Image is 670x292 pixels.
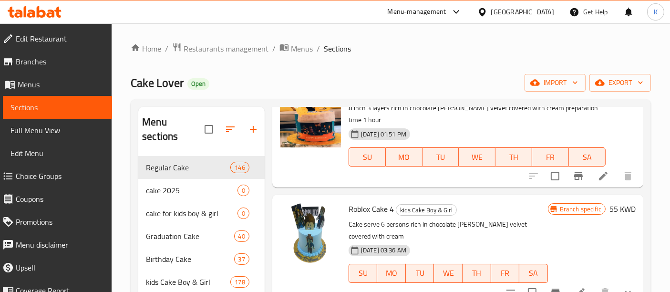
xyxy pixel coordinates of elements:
a: Full Menu View [3,119,112,142]
button: WE [434,264,463,283]
div: cake 20250 [138,179,265,202]
button: MO [386,147,423,167]
span: TH [466,266,487,280]
button: SA [569,147,606,167]
div: items [237,185,249,196]
button: delete [617,165,639,188]
button: Branch-specific-item [567,165,590,188]
span: 146 [231,163,248,172]
span: FR [536,150,565,164]
span: SA [573,150,602,164]
img: Roblox Cake 4 [280,202,341,263]
button: TH [463,264,491,283]
span: MO [390,150,419,164]
button: import [525,74,586,92]
span: 37 [235,255,249,264]
div: cake 2025 [146,185,237,196]
div: Graduation Cake40 [138,225,265,248]
span: Regular Cake [146,162,230,173]
div: items [237,208,249,219]
span: Sort sections [219,118,242,141]
button: Add section [242,118,265,141]
span: Open [187,80,209,88]
button: TU [406,264,434,283]
h2: Menu sections [142,115,205,144]
span: Restaurants management [184,43,268,54]
span: Cake Lover [131,72,184,94]
div: items [230,162,249,173]
span: TU [410,266,431,280]
div: items [234,230,249,242]
div: Regular Cake146 [138,156,265,179]
span: 0 [238,209,249,218]
span: 178 [231,278,248,287]
a: Edit menu item [598,170,609,182]
span: SA [523,266,544,280]
span: cake for kids boy & girl [146,208,237,219]
button: FR [491,264,520,283]
span: Upsell [16,262,104,273]
span: export [597,77,643,89]
button: SU [349,147,386,167]
button: TH [495,147,532,167]
span: Edit Restaurant [16,33,104,44]
span: 0 [238,186,249,195]
span: Coupons [16,193,104,205]
p: 8 inch 3 layers rich in chocolate [PERSON_NAME] velvet covered with cream preparation time 1 hour [349,102,606,126]
span: Sections [324,43,351,54]
div: items [234,253,249,265]
span: WE [438,266,459,280]
a: Edit Menu [3,142,112,165]
button: export [589,74,651,92]
img: Roblox cake 3 [280,86,341,147]
button: TU [423,147,459,167]
p: Cake serve 6 persons rich in chocolate [PERSON_NAME] velvet covered with cream [349,219,548,242]
span: kids Cake Boy & Girl [146,276,230,288]
span: Promotions [16,216,104,228]
span: Select to update [545,166,565,186]
h6: 55 KWD [609,202,636,216]
span: 40 [235,232,249,241]
span: MO [381,266,402,280]
span: Select all sections [199,119,219,139]
button: WE [459,147,495,167]
button: FR [532,147,569,167]
span: TU [426,150,455,164]
span: Sections [10,102,104,113]
span: kids Cake Boy & Girl [396,205,456,216]
div: Open [187,78,209,90]
li: / [272,43,276,54]
li: / [165,43,168,54]
span: Menus [18,79,104,90]
button: MO [377,264,406,283]
button: SA [519,264,548,283]
a: Home [131,43,161,54]
span: K [654,7,658,17]
span: TH [499,150,528,164]
span: Edit Menu [10,147,104,159]
span: Menus [291,43,313,54]
span: import [532,77,578,89]
span: [DATE] 01:51 PM [357,130,410,139]
span: Branches [16,56,104,67]
li: / [317,43,320,54]
span: Graduation Cake [146,230,234,242]
span: Birthday Cake [146,253,234,265]
span: Roblox Cake 4 [349,202,394,216]
div: Birthday Cake37 [138,248,265,271]
a: Menus [279,42,313,55]
div: cake for kids boy & girl0 [138,202,265,225]
a: Sections [3,96,112,119]
span: Branch specific [556,205,605,214]
span: SU [353,150,382,164]
nav: breadcrumb [131,42,651,55]
div: Menu-management [388,6,446,18]
span: WE [463,150,492,164]
button: SU [349,264,377,283]
a: Restaurants management [172,42,268,55]
div: kids Cake Boy & Girl [396,204,457,216]
span: Choice Groups [16,170,104,182]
